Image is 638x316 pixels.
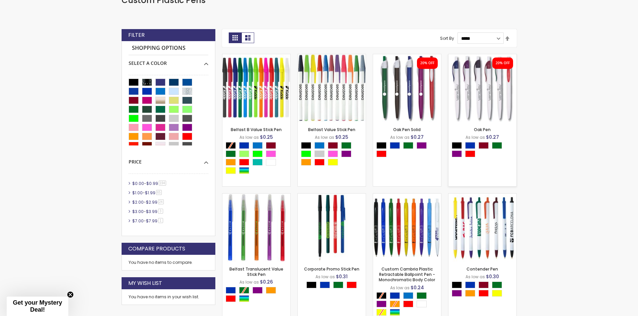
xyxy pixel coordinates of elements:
[253,159,263,166] div: Teal
[379,266,435,283] a: Custom Cambria Plastic Retractable Ballpoint Pen - Monochromatic Body Color
[320,282,330,288] div: Blue
[308,127,355,132] a: Belfast Value Stick Pen
[390,134,410,140] span: As low as
[67,291,74,298] button: Close teaser
[229,32,241,43] strong: Grid
[328,159,338,166] div: Yellow
[226,150,236,157] div: Green
[260,279,273,285] span: $0.26
[231,127,282,132] a: Belfast B Value Stick Pen
[390,142,400,149] div: Blue
[376,150,386,157] div: Red
[492,142,502,149] div: Green
[335,134,348,140] span: $0.25
[373,54,441,60] a: Oak Pen Solid
[314,159,325,166] div: Red
[222,193,290,199] a: Belfast Translucent Value Stick Pen
[253,287,263,294] div: Purple
[131,199,166,205] a: $2.00-$2.9924
[417,142,427,149] div: Purple
[239,295,249,302] div: Assorted
[222,194,290,261] img: Belfast Translucent Value Stick Pen
[448,54,516,60] a: Oak Pen
[146,218,157,224] span: $7.99
[479,290,489,297] div: Red
[486,134,499,140] span: $0.27
[492,290,502,297] div: Yellow
[253,142,263,149] div: Blue Light
[13,299,62,313] span: Get your Mystery Deal!
[448,194,516,261] img: Contender Pen
[448,193,516,199] a: Contender Pen
[376,142,386,149] div: Black
[239,159,249,166] div: Red
[341,150,351,157] div: Purple
[301,150,311,157] div: Lime Green
[158,218,163,223] span: 1
[239,150,249,157] div: Green Light
[7,297,68,316] div: Get your Mystery Deal!Close teaser
[159,181,166,186] span: 194
[131,190,164,196] a: $1.00-$1.9965
[328,150,338,157] div: Pink
[266,150,276,157] div: Pink
[132,209,144,214] span: $3.00
[226,167,236,174] div: Yellow
[452,290,462,297] div: Purple
[403,301,413,307] div: Red
[306,282,360,290] div: Select A Color
[226,295,236,302] div: Red
[341,142,351,149] div: Green
[156,190,162,195] span: 65
[486,273,499,280] span: $0.30
[266,287,276,294] div: Orange
[131,209,165,214] a: $3.00-$3.993
[298,193,366,199] a: Corporate Promo Stick Pen
[420,61,434,66] div: 20% OFF
[333,282,343,288] div: Green
[403,142,413,149] div: Green
[496,61,510,66] div: 20% OFF
[132,218,144,224] span: $7.00
[452,142,516,159] div: Select A Color
[132,190,143,196] span: $1.00
[466,134,485,140] span: As low as
[129,154,208,165] div: Price
[298,54,366,60] a: Belfast Value Stick Pen
[122,255,215,271] div: You have no items to compare.
[128,280,162,287] strong: My Wish List
[390,309,400,316] div: Assorted
[448,54,516,122] img: Oak Pen
[132,199,144,205] span: $2.00
[373,194,441,261] img: Custom Cambria Plastic Retractable Ballpoint Pen - Monochromatic Body Color
[465,282,475,288] div: Blue
[260,134,273,140] span: $0.25
[128,31,145,39] strong: Filter
[129,294,208,300] div: You have no items in your wish list.
[314,150,325,157] div: Grey Light
[229,266,283,277] a: Belfast Translucent Value Stick Pen
[301,142,311,149] div: Black
[298,54,366,122] img: Belfast Value Stick Pen
[132,181,144,186] span: $0.00
[266,159,276,166] div: White
[158,199,164,204] span: 24
[222,54,290,122] img: Belfast B Value Stick Pen
[128,245,185,252] strong: Compare Products
[411,134,424,140] span: $0.27
[253,150,263,157] div: Lime Green
[306,282,316,288] div: Black
[158,209,163,214] span: 3
[129,41,208,56] strong: Shopping Options
[239,142,249,149] div: Blue
[417,292,427,299] div: Green
[376,142,441,159] div: Select A Color
[239,279,259,285] span: As low as
[301,159,311,166] div: Orange
[301,142,366,167] div: Select A Color
[226,159,236,166] div: Orange
[393,127,421,132] a: Oak Pen Solid
[390,292,400,299] div: Blue
[466,274,485,280] span: As low as
[146,209,157,214] span: $3.99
